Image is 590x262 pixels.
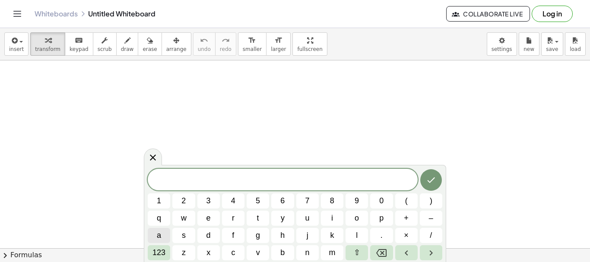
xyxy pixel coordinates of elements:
[152,247,165,259] span: 123
[305,212,310,224] span: u
[565,32,586,56] button: load
[247,228,269,243] button: g
[330,195,334,207] span: 8
[487,32,517,56] button: settings
[492,46,512,52] span: settings
[243,46,262,52] span: smaller
[197,211,220,226] button: e
[193,32,216,56] button: undoundo
[330,230,334,241] span: k
[370,211,393,226] button: p
[420,228,442,243] button: Fraction
[30,32,65,56] button: transform
[232,212,235,224] span: r
[305,247,310,259] span: n
[370,193,393,208] button: 0
[231,247,235,259] span: c
[172,193,195,208] button: 2
[65,32,93,56] button: keyboardkeypad
[305,195,310,207] span: 7
[138,32,162,56] button: erase
[222,245,244,260] button: c
[197,193,220,208] button: 3
[355,212,359,224] span: o
[420,169,442,191] button: Done
[162,32,191,56] button: arrange
[404,212,409,224] span: +
[182,247,186,259] span: z
[420,245,442,260] button: Right arrow
[446,6,530,22] button: Collaborate Live
[247,245,269,260] button: v
[405,195,408,207] span: (
[395,193,418,208] button: (
[172,228,195,243] button: s
[121,46,134,52] span: draw
[296,245,319,260] button: n
[523,46,534,52] span: new
[420,193,442,208] button: )
[274,35,282,46] i: format_size
[222,211,244,226] button: r
[454,10,523,18] span: Collaborate Live
[232,230,234,241] span: f
[271,193,294,208] button: 6
[9,46,24,52] span: insert
[10,7,24,21] button: Toggle navigation
[222,228,244,243] button: f
[197,245,220,260] button: x
[532,6,573,22] button: Log in
[404,230,409,241] span: ×
[331,212,333,224] span: i
[519,32,539,56] button: new
[381,230,383,241] span: .
[148,245,170,260] button: Default keyboard
[231,195,235,207] span: 4
[4,32,29,56] button: insert
[370,245,393,260] button: Backspace
[157,230,161,241] span: a
[296,211,319,226] button: u
[355,195,359,207] span: 9
[395,211,418,226] button: Plus
[292,32,327,56] button: fullscreen
[395,228,418,243] button: Times
[379,212,384,224] span: p
[93,32,117,56] button: scrub
[271,228,294,243] button: h
[247,193,269,208] button: 5
[148,193,170,208] button: 1
[35,46,60,52] span: transform
[280,195,285,207] span: 6
[329,247,335,259] span: m
[75,35,83,46] i: keyboard
[166,46,187,52] span: arrange
[157,195,161,207] span: 1
[197,228,220,243] button: d
[238,32,266,56] button: format_sizesmaller
[379,195,384,207] span: 0
[35,9,78,18] a: Whiteboards
[546,46,558,52] span: save
[256,195,260,207] span: 5
[297,46,322,52] span: fullscreen
[321,211,343,226] button: i
[206,195,211,207] span: 3
[346,211,368,226] button: o
[247,211,269,226] button: t
[296,193,319,208] button: 7
[271,46,286,52] span: larger
[172,245,195,260] button: z
[181,212,187,224] span: w
[370,228,393,243] button: .
[143,46,157,52] span: erase
[248,35,256,46] i: format_size
[215,32,236,56] button: redoredo
[257,212,259,224] span: t
[206,212,211,224] span: e
[429,212,433,224] span: –
[541,32,563,56] button: save
[182,230,186,241] span: s
[280,247,285,259] span: b
[266,32,291,56] button: format_sizelarger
